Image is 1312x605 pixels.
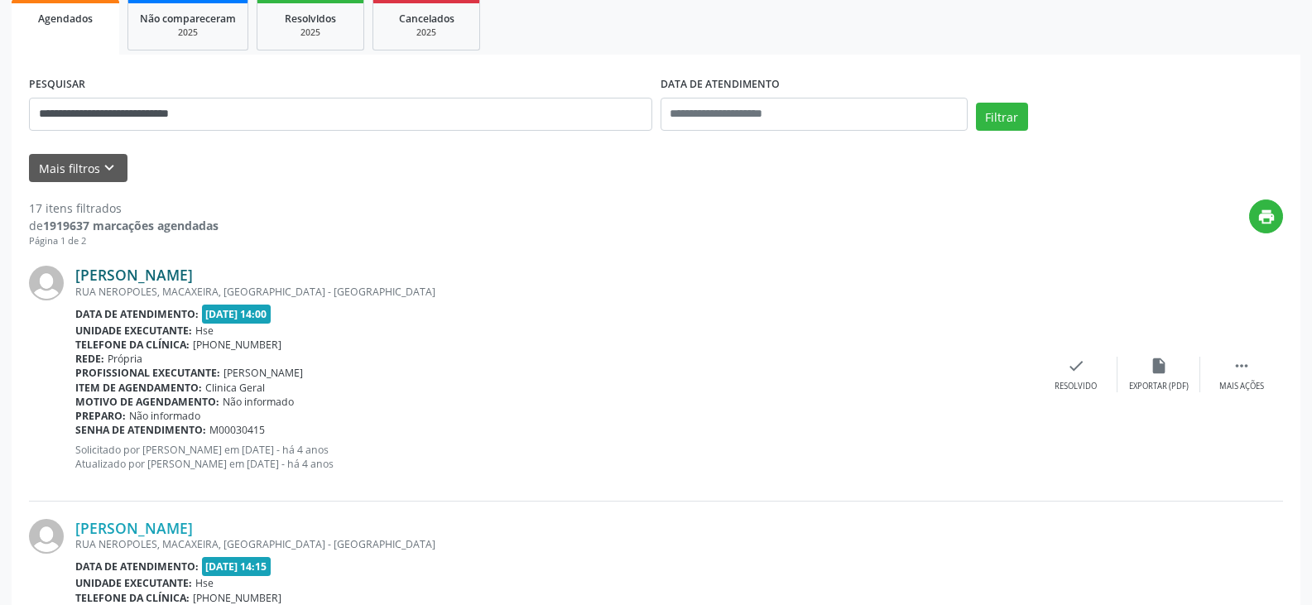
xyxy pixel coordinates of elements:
span: Hse [195,576,214,590]
b: Preparo: [75,409,126,423]
div: de [29,217,219,234]
span: [PERSON_NAME] [223,366,303,380]
button: Filtrar [976,103,1028,131]
div: Exportar (PDF) [1129,381,1189,392]
span: M00030415 [209,423,265,437]
span: [PHONE_NUMBER] [193,591,281,605]
b: Telefone da clínica: [75,338,190,352]
span: [DATE] 14:15 [202,557,272,576]
span: Não compareceram [140,12,236,26]
b: Data de atendimento: [75,559,199,574]
span: Clinica Geral [205,381,265,395]
div: 2025 [140,26,236,39]
span: [DATE] 14:00 [202,305,272,324]
span: Própria [108,352,142,366]
span: Não informado [223,395,294,409]
img: img [29,266,64,300]
i: check [1067,357,1085,375]
a: [PERSON_NAME] [75,266,193,284]
i:  [1233,357,1251,375]
b: Rede: [75,352,104,366]
button: Mais filtroskeyboard_arrow_down [29,154,127,183]
i: print [1257,208,1276,226]
b: Item de agendamento: [75,381,202,395]
div: 2025 [385,26,468,39]
span: Hse [195,324,214,338]
b: Profissional executante: [75,366,220,380]
div: RUA NEROPOLES, MACAXEIRA, [GEOGRAPHIC_DATA] - [GEOGRAPHIC_DATA] [75,285,1035,299]
label: PESQUISAR [29,72,85,98]
span: Cancelados [399,12,454,26]
b: Unidade executante: [75,576,192,590]
b: Data de atendimento: [75,307,199,321]
b: Senha de atendimento: [75,423,206,437]
span: Agendados [38,12,93,26]
span: Não informado [129,409,200,423]
span: [PHONE_NUMBER] [193,338,281,352]
label: DATA DE ATENDIMENTO [661,72,780,98]
div: Mais ações [1219,381,1264,392]
b: Motivo de agendamento: [75,395,219,409]
div: RUA NEROPOLES, MACAXEIRA, [GEOGRAPHIC_DATA] - [GEOGRAPHIC_DATA] [75,537,1035,551]
strong: 1919637 marcações agendadas [43,218,219,233]
b: Telefone da clínica: [75,591,190,605]
div: 17 itens filtrados [29,199,219,217]
div: Página 1 de 2 [29,234,219,248]
i: keyboard_arrow_down [100,159,118,177]
div: 2025 [269,26,352,39]
p: Solicitado por [PERSON_NAME] em [DATE] - há 4 anos Atualizado por [PERSON_NAME] em [DATE] - há 4 ... [75,443,1035,471]
div: Resolvido [1055,381,1097,392]
button: print [1249,199,1283,233]
i: insert_drive_file [1150,357,1168,375]
a: [PERSON_NAME] [75,519,193,537]
img: img [29,519,64,554]
span: Resolvidos [285,12,336,26]
b: Unidade executante: [75,324,192,338]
